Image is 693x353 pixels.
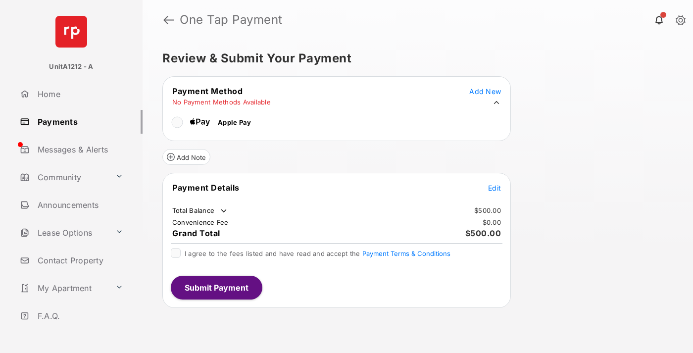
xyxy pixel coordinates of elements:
[162,149,210,165] button: Add Note
[162,52,665,64] h5: Review & Submit Your Payment
[482,218,501,227] td: $0.00
[172,183,240,193] span: Payment Details
[172,218,229,227] td: Convenience Fee
[172,98,271,106] td: No Payment Methods Available
[171,276,262,300] button: Submit Payment
[185,250,450,257] span: I agree to the fees listed and have read and accept the
[488,183,501,193] button: Edit
[474,206,501,215] td: $500.00
[362,250,450,257] button: I agree to the fees listed and have read and accept the
[465,228,501,238] span: $500.00
[16,110,143,134] a: Payments
[218,118,251,126] span: Apple Pay
[55,16,87,48] img: svg+xml;base64,PHN2ZyB4bWxucz0iaHR0cDovL3d3dy53My5vcmcvMjAwMC9zdmciIHdpZHRoPSI2NCIgaGVpZ2h0PSI2NC...
[16,165,111,189] a: Community
[180,14,283,26] strong: One Tap Payment
[172,86,243,96] span: Payment Method
[16,193,143,217] a: Announcements
[16,138,143,161] a: Messages & Alerts
[16,276,111,300] a: My Apartment
[16,221,111,245] a: Lease Options
[469,86,501,96] button: Add New
[16,304,143,328] a: F.A.Q.
[16,249,143,272] a: Contact Property
[172,228,220,238] span: Grand Total
[488,184,501,192] span: Edit
[469,87,501,96] span: Add New
[16,82,143,106] a: Home
[49,62,93,72] p: UnitA1212 - A
[172,206,229,216] td: Total Balance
